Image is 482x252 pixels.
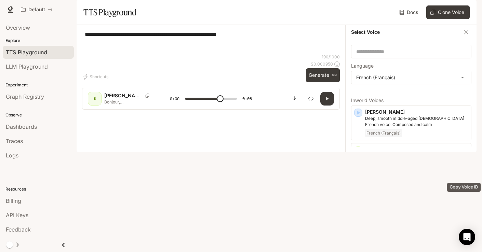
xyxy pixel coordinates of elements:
div: Copy Voice ID [447,183,481,192]
p: [PERSON_NAME] [365,146,468,153]
a: Docs [398,5,421,19]
button: All workspaces [18,3,56,16]
p: Language [351,64,374,68]
p: Bonjour, [PERSON_NAME] à l'appareil, comment puis-je vous aider [DATE]? C’est la démo! vous lui p... [104,99,153,105]
button: Inspect [304,92,318,106]
div: É [89,93,100,104]
div: French (Français) [351,71,471,84]
p: ⌘⏎ [332,73,337,78]
span: 0:06 [170,95,179,102]
span: 0:08 [242,95,252,102]
p: [PERSON_NAME] [365,109,468,115]
p: [PERSON_NAME] [104,92,143,99]
p: 190 / 1000 [322,54,340,60]
p: Deep, smooth middle-aged male French voice. Composed and calm [365,115,468,128]
button: Clone Voice [426,5,470,19]
button: Copy Voice ID [143,94,152,98]
h1: TTS Playground [83,5,136,19]
p: Default [28,7,45,13]
div: Open Intercom Messenger [459,229,475,245]
button: Generate⌘⏎ [306,68,340,82]
p: Inworld Voices [351,98,471,103]
button: Download audio [287,92,301,106]
p: $ 0.000950 [311,61,333,67]
button: Shortcuts [82,71,111,82]
span: French (Français) [365,129,402,137]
